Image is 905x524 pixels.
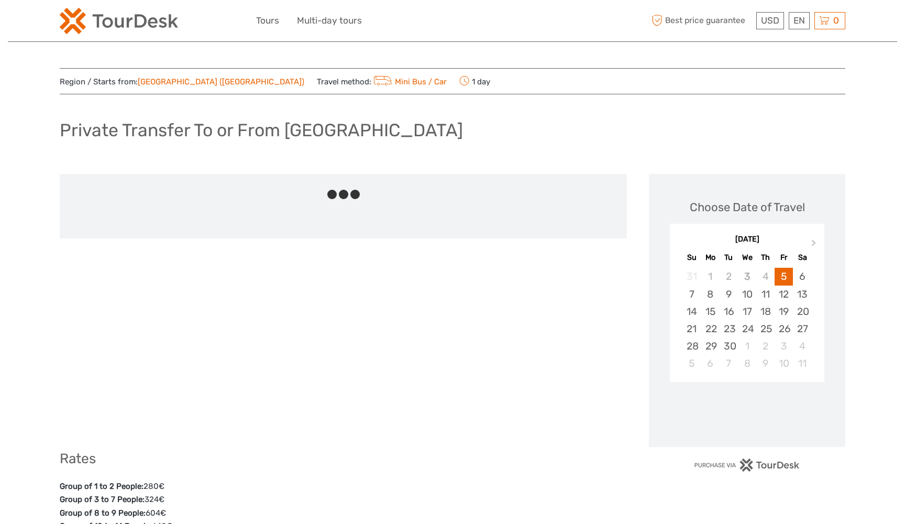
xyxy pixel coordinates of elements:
div: Choose Wednesday, September 10th, 2025 [738,286,756,303]
div: Choose Tuesday, September 23rd, 2025 [720,320,738,337]
div: Choose Saturday, September 27th, 2025 [793,320,811,337]
span: Travel method: [317,74,447,89]
div: Choose Thursday, October 2nd, 2025 [756,337,775,355]
div: Choose Friday, September 26th, 2025 [775,320,793,337]
div: We [738,250,756,265]
strong: Group of 8 to 9 People: [60,508,146,518]
div: EN [789,12,810,29]
div: Choose Thursday, September 11th, 2025 [756,286,775,303]
div: Choose Sunday, October 5th, 2025 [682,355,701,372]
span: 1 day [459,74,490,89]
a: Tours [256,13,279,28]
div: Choose Wednesday, October 1st, 2025 [738,337,756,355]
div: Choose Saturday, September 6th, 2025 [793,268,811,285]
div: Loading... [744,409,751,416]
div: Choose Wednesday, September 17th, 2025 [738,303,756,320]
div: Choose Friday, September 5th, 2025 [775,268,793,285]
div: Choose Friday, September 19th, 2025 [775,303,793,320]
div: Choose Monday, September 22nd, 2025 [701,320,720,337]
h2: Rates [60,451,627,467]
span: 0 [832,15,841,26]
strong: Group of 3 to 7 People: [60,495,145,504]
a: Multi-day tours [297,13,362,28]
div: Not available Thursday, September 4th, 2025 [756,268,775,285]
div: Choose Friday, October 3rd, 2025 [775,337,793,355]
div: Choose Monday, September 15th, 2025 [701,303,720,320]
div: Choose Sunday, September 14th, 2025 [682,303,701,320]
strong: Group of 1 to 2 People: [60,482,144,491]
div: Choose Friday, October 10th, 2025 [775,355,793,372]
div: Choose Friday, September 12th, 2025 [775,286,793,303]
a: Mini Bus / Car [371,77,447,86]
div: Su [682,250,701,265]
img: PurchaseViaTourDesk.png [694,458,800,472]
div: Tu [720,250,738,265]
div: Choose Thursday, October 9th, 2025 [756,355,775,372]
div: Not available Tuesday, September 2nd, 2025 [720,268,738,285]
div: Sa [793,250,811,265]
span: Best price guarantee [649,12,754,29]
div: Fr [775,250,793,265]
div: Choose Saturday, September 13th, 2025 [793,286,811,303]
div: Choose Thursday, September 18th, 2025 [756,303,775,320]
div: month 2025-09 [673,268,821,372]
div: Choose Tuesday, September 30th, 2025 [720,337,738,355]
div: Choose Sunday, September 21st, 2025 [682,320,701,337]
a: [GEOGRAPHIC_DATA] ([GEOGRAPHIC_DATA]) [138,77,304,86]
div: Choose Tuesday, October 7th, 2025 [720,355,738,372]
div: Choose Saturday, October 4th, 2025 [793,337,811,355]
div: Mo [701,250,720,265]
div: Choose Sunday, September 7th, 2025 [682,286,701,303]
div: Not available Wednesday, September 3rd, 2025 [738,268,756,285]
div: Choose Monday, September 29th, 2025 [701,337,720,355]
div: Choose Monday, September 8th, 2025 [701,286,720,303]
div: Choose Tuesday, September 16th, 2025 [720,303,738,320]
div: Choose Thursday, September 25th, 2025 [756,320,775,337]
div: Choose Monday, October 6th, 2025 [701,355,720,372]
h1: Private Transfer To or From [GEOGRAPHIC_DATA] [60,119,463,141]
div: [DATE] [670,234,824,245]
div: Choose Saturday, October 11th, 2025 [793,355,811,372]
div: Choose Wednesday, October 8th, 2025 [738,355,756,372]
img: 2254-3441b4b5-4e5f-4d00-b396-31f1d84a6ebf_logo_small.png [60,8,178,34]
button: Next Month [807,237,823,254]
div: Choose Sunday, September 28th, 2025 [682,337,701,355]
div: Not available Sunday, August 31st, 2025 [682,268,701,285]
div: Not available Monday, September 1st, 2025 [701,268,720,285]
div: Choose Date of Travel [690,199,805,215]
div: Choose Tuesday, September 9th, 2025 [720,286,738,303]
span: Region / Starts from: [60,77,304,88]
span: USD [761,15,779,26]
div: Choose Saturday, September 20th, 2025 [793,303,811,320]
div: Th [756,250,775,265]
div: Choose Wednesday, September 24th, 2025 [738,320,756,337]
